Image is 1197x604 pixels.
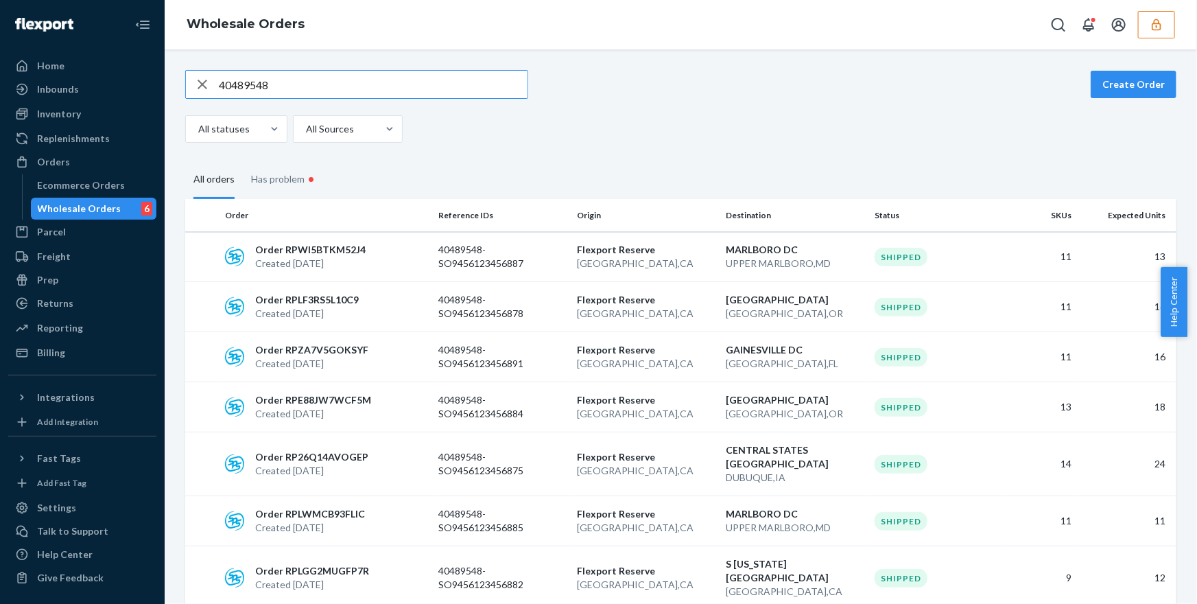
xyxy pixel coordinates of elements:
td: 13 [1078,232,1177,282]
p: [GEOGRAPHIC_DATA] , CA [578,357,715,371]
button: Open Search Box [1045,11,1072,38]
img: Flexport logo [15,18,73,32]
td: 11 [1008,496,1077,546]
p: Created [DATE] [255,407,371,421]
p: Order RPWI5BTKM52J4 [255,243,366,257]
th: SKUs [1008,199,1077,232]
p: Flexport Reserve [578,243,715,257]
td: 11 [1078,496,1177,546]
div: 6 [141,202,152,216]
p: 40489548-SO9456123456882 [438,564,548,592]
img: sps-commerce logo [225,397,244,417]
a: Home [8,55,156,77]
a: Add Fast Tag [8,475,156,491]
td: 11 [1008,282,1077,332]
td: 24 [1078,432,1177,496]
div: Wholesale Orders [38,202,121,216]
button: Open account menu [1105,11,1133,38]
img: sps-commerce logo [225,247,244,266]
div: Settings [37,501,76,515]
p: [GEOGRAPHIC_DATA] , CA [578,578,715,592]
div: Ecommerce Orders [38,178,126,192]
a: Prep [8,269,156,291]
div: Talk to Support [37,524,108,538]
div: Shipped [875,298,927,316]
div: Shipped [875,248,927,266]
p: Order RP26Q14AVOGEP [255,450,368,464]
div: Shipped [875,455,927,474]
td: 11 [1008,332,1077,382]
p: Flexport Reserve [578,507,715,521]
p: [GEOGRAPHIC_DATA] [726,293,864,307]
p: Flexport Reserve [578,393,715,407]
input: All statuses [197,122,198,136]
p: CENTRAL STATES [GEOGRAPHIC_DATA] [726,443,864,471]
div: Integrations [37,391,95,404]
p: MARLBORO DC [726,243,864,257]
p: [GEOGRAPHIC_DATA] , CA [578,307,715,321]
p: 40489548-SO9456123456884 [438,393,548,421]
td: 14 [1008,432,1077,496]
a: Wholesale Orders [187,16,305,32]
p: Created [DATE] [255,578,369,592]
p: Created [DATE] [255,307,359,321]
p: [GEOGRAPHIC_DATA] , OR [726,307,864,321]
div: Add Fast Tag [37,477,86,489]
div: Inbounds [37,82,79,96]
p: Flexport Reserve [578,564,715,578]
input: All Sources [305,122,306,136]
p: Order RPLF3RS5L10C9 [255,293,359,307]
div: Orders [37,155,70,169]
div: Returns [37,297,73,310]
a: Talk to Support [8,520,156,542]
p: [GEOGRAPHIC_DATA] [726,393,864,407]
td: 13 [1008,382,1077,432]
div: Home [37,59,64,73]
p: MARLBORO DC [726,507,864,521]
p: GAINESVILLE DC [726,343,864,357]
p: 40489548-SO9456123456878 [438,293,548,321]
button: Create Order [1091,71,1176,98]
div: Shipped [875,512,927,531]
a: Freight [8,246,156,268]
a: Wholesale Orders6 [31,198,157,220]
p: Flexport Reserve [578,450,715,464]
button: Open notifications [1075,11,1102,38]
th: Order [220,199,433,232]
p: [GEOGRAPHIC_DATA] , CA [578,257,715,270]
p: Flexport Reserve [578,293,715,307]
p: [GEOGRAPHIC_DATA] , CA [726,585,864,599]
div: Prep [37,273,58,287]
div: Shipped [875,398,927,417]
a: Inbounds [8,78,156,100]
p: Order RPZA7V5GOKSYF [255,343,368,357]
img: sps-commerce logo [225,568,244,588]
p: Order RPLWMCB93FLIC [255,507,365,521]
a: Settings [8,497,156,519]
div: • [305,170,318,188]
button: Fast Tags [8,448,156,469]
div: Shipped [875,348,927,367]
a: Replenishments [8,128,156,150]
p: S [US_STATE][GEOGRAPHIC_DATA] [726,557,864,585]
th: Expected Units [1078,199,1177,232]
th: Origin [572,199,721,232]
div: Billing [37,346,65,360]
a: Orders [8,151,156,173]
div: Replenishments [37,132,110,146]
div: Fast Tags [37,452,81,465]
p: DUBUQUE , IA [726,471,864,485]
button: Help Center [1161,267,1187,337]
div: Has problem [251,159,318,199]
a: Help Center [8,544,156,566]
p: Flexport Reserve [578,343,715,357]
div: Help Center [37,548,93,561]
button: Give Feedback [8,567,156,589]
p: 40489548-SO9456123456887 [438,243,548,270]
p: Order RPE88JW7WCF5M [255,393,371,407]
div: Inventory [37,107,81,121]
div: Add Integration [37,416,98,428]
p: Created [DATE] [255,464,368,478]
a: Inventory [8,103,156,125]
